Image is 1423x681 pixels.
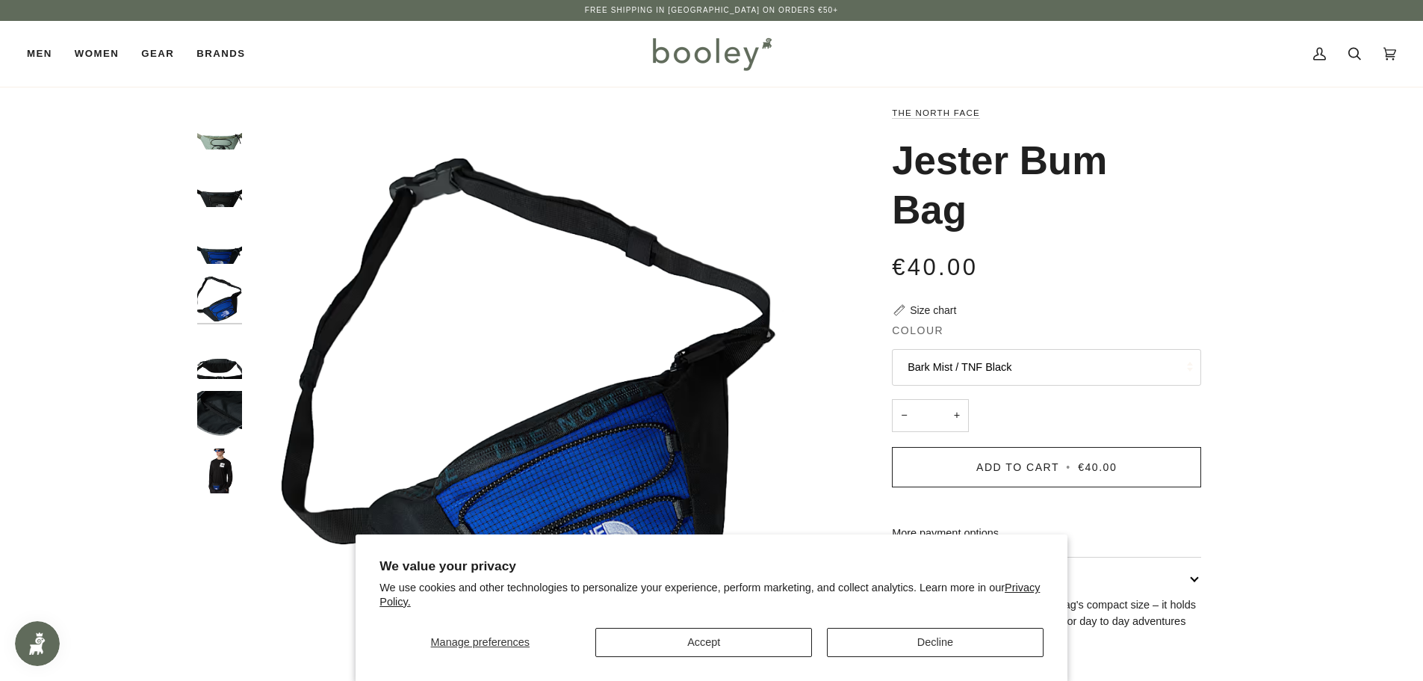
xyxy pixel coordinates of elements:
[197,219,242,264] img: The North Face Jester Bum Bag TNF Blue / TNF Black / Silver Reflective - Booley Galway
[1078,461,1117,473] span: €40.00
[892,254,978,280] span: €40.00
[892,349,1201,386] button: Bark Mist / TNF Black
[379,628,580,657] button: Manage preferences
[892,323,943,339] span: Colour
[976,461,1059,473] span: Add to Cart
[431,636,530,648] span: Manage preferences
[585,4,838,16] p: Free Shipping in [GEOGRAPHIC_DATA] on Orders €50+
[379,581,1044,609] p: We use cookies and other technologies to personalize your experience, perform marketing, and coll...
[197,105,242,150] img: The North Face Jester Bum Bag Bark Mist / TNF Black - Booley Galway
[595,628,812,657] button: Accept
[196,46,245,61] span: Brands
[197,449,242,493] img: The North Face Jester Bum Bag TNF Blue / TNF Black / Silver Reflective - Booley Galway
[197,334,242,379] img: The North Face Jester Bum Bag TNF Blue / TNF Black / Silver Reflective - Booley Galway
[75,46,119,61] span: Women
[827,628,1044,657] button: Decline
[892,526,1201,542] a: More payment options
[197,391,242,436] img: The North Face Jester Bum Bag TNF Blue / TNF Black / Silver Reflective - Booley Galway
[379,582,1040,608] a: Privacy Policy.
[15,621,60,666] iframe: Button to open loyalty program pop-up
[892,399,969,433] input: Quantity
[197,277,242,321] img: The North Face Jester Bum Bag TNF Blue / TNF Black / Silver Reflective - Booley Galway
[910,303,956,318] div: Size chart
[63,21,130,87] a: Women
[197,162,242,207] img: The North Face Jester Bum Bag Asphalt Grey / TNF Black - Booley Galway
[892,447,1201,487] button: Add to Cart • €40.00
[1063,461,1073,473] span: •
[141,46,174,61] span: Gear
[892,136,1190,235] h1: Jester Bum Bag
[130,21,185,87] a: Gear
[945,399,969,433] button: +
[185,21,256,87] a: Brands
[379,558,1044,574] h2: We value your privacy
[892,108,980,117] a: The North Face
[892,399,916,433] button: −
[27,21,63,87] a: Men
[646,32,777,76] img: Booley
[27,46,52,61] span: Men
